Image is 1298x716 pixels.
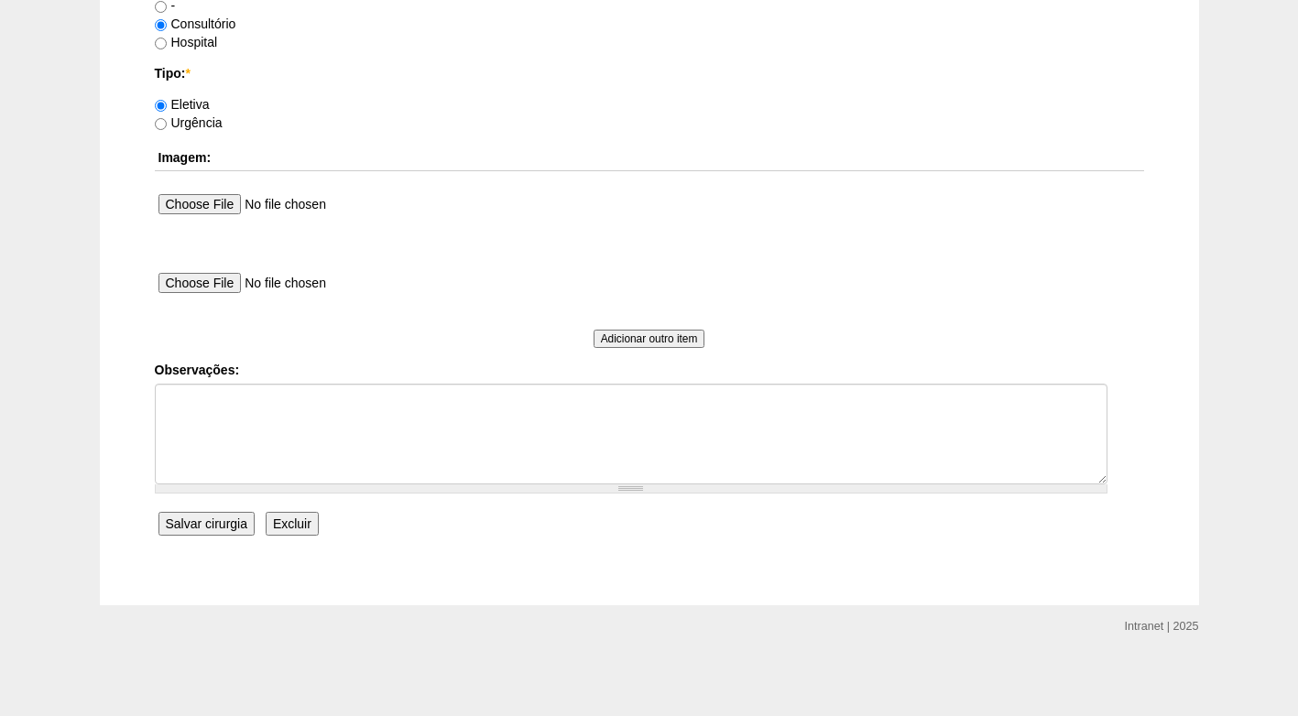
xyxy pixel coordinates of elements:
input: Excluir [266,512,319,536]
label: Hospital [155,35,218,49]
input: Adicionar outro item [594,330,705,348]
input: Eletiva [155,100,167,112]
th: Imagem: [155,145,1144,171]
label: Observações: [155,361,1144,379]
label: Urgência [155,115,223,130]
span: Este campo é obrigatório. [185,66,190,81]
label: Tipo: [155,64,1144,82]
input: Urgência [155,118,167,130]
div: Intranet | 2025 [1125,617,1199,635]
input: Hospital [155,38,167,49]
input: Salvar cirurgia [158,512,255,536]
label: Consultório [155,16,236,31]
input: Consultório [155,19,167,31]
input: - [155,1,167,13]
label: Eletiva [155,97,210,112]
